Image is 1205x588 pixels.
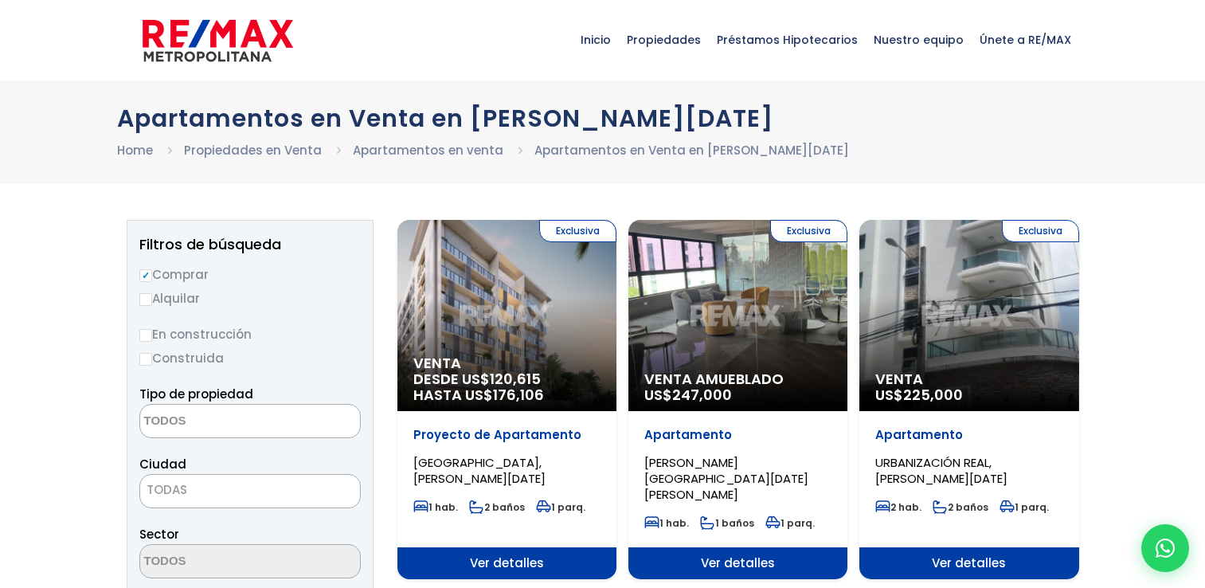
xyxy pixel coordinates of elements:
[539,220,616,242] span: Exclusiva
[490,369,541,389] span: 120,615
[117,142,153,159] a: Home
[413,371,601,403] span: DESDE US$
[875,385,963,405] span: US$
[644,385,732,405] span: US$
[644,371,831,387] span: Venta Amueblado
[139,456,186,472] span: Ciudad
[139,353,152,366] input: Construida
[1000,500,1049,514] span: 1 parq.
[619,16,709,64] span: Propiedades
[139,329,152,342] input: En construcción
[875,500,921,514] span: 2 hab.
[413,500,458,514] span: 1 hab.
[628,220,847,579] a: Exclusiva Venta Amueblado US$247,000 Apartamento [PERSON_NAME][GEOGRAPHIC_DATA][DATE][PERSON_NAME...
[140,405,295,439] textarea: Search
[875,427,1062,443] p: Apartamento
[903,385,963,405] span: 225,000
[140,479,360,501] span: TODAS
[672,385,732,405] span: 247,000
[147,481,187,498] span: TODAS
[859,547,1078,579] span: Ver detalles
[397,547,616,579] span: Ver detalles
[139,348,361,368] label: Construida
[413,454,546,487] span: [GEOGRAPHIC_DATA], [PERSON_NAME][DATE]
[139,526,179,543] span: Sector
[117,104,1089,132] h1: Apartamentos en Venta en [PERSON_NAME][DATE]
[765,516,815,530] span: 1 parq.
[493,385,544,405] span: 176,106
[875,371,1062,387] span: Venta
[139,269,152,282] input: Comprar
[573,16,619,64] span: Inicio
[469,500,525,514] span: 2 baños
[709,16,866,64] span: Préstamos Hipotecarios
[139,265,361,284] label: Comprar
[859,220,1078,579] a: Exclusiva Venta US$225,000 Apartamento URBANIZACIÓN REAL, [PERSON_NAME][DATE] 2 hab. 2 baños 1 pa...
[644,516,689,530] span: 1 hab.
[1002,220,1079,242] span: Exclusiva
[875,454,1007,487] span: URBANIZACIÓN REAL, [PERSON_NAME][DATE]
[353,142,503,159] a: Apartamentos en venta
[397,220,616,579] a: Exclusiva Venta DESDE US$120,615 HASTA US$176,106 Proyecto de Apartamento [GEOGRAPHIC_DATA], [PER...
[534,140,849,160] li: Apartamentos en Venta en [PERSON_NAME][DATE]
[866,16,972,64] span: Nuestro equipo
[644,427,831,443] p: Apartamento
[139,237,361,253] h2: Filtros de búsqueda
[139,288,361,308] label: Alquilar
[700,516,754,530] span: 1 baños
[413,355,601,371] span: Venta
[139,324,361,344] label: En construcción
[143,17,293,65] img: remax-metropolitana-logo
[644,454,808,503] span: [PERSON_NAME][GEOGRAPHIC_DATA][DATE][PERSON_NAME]
[933,500,988,514] span: 2 baños
[413,387,601,403] span: HASTA US$
[140,545,295,579] textarea: Search
[972,16,1079,64] span: Únete a RE/MAX
[184,142,322,159] a: Propiedades en Venta
[139,386,253,402] span: Tipo de propiedad
[139,474,361,508] span: TODAS
[536,500,585,514] span: 1 parq.
[139,293,152,306] input: Alquilar
[770,220,847,242] span: Exclusiva
[413,427,601,443] p: Proyecto de Apartamento
[628,547,847,579] span: Ver detalles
